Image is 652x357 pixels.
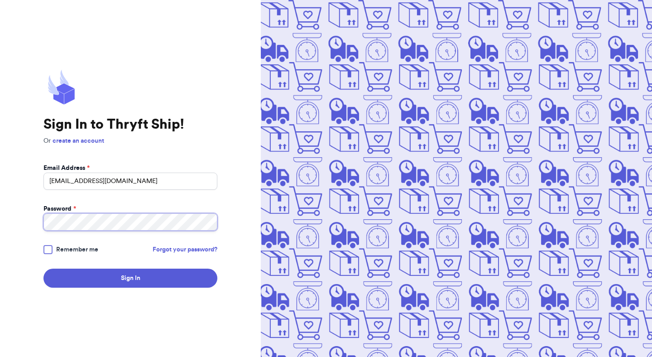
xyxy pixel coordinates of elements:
[43,116,217,133] h1: Sign In to Thryft Ship!
[56,245,98,254] span: Remember me
[53,138,104,144] a: create an account
[153,245,217,254] a: Forgot your password?
[43,164,90,173] label: Email Address
[43,136,217,145] p: Or
[43,204,76,213] label: Password
[43,269,217,288] button: Sign In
